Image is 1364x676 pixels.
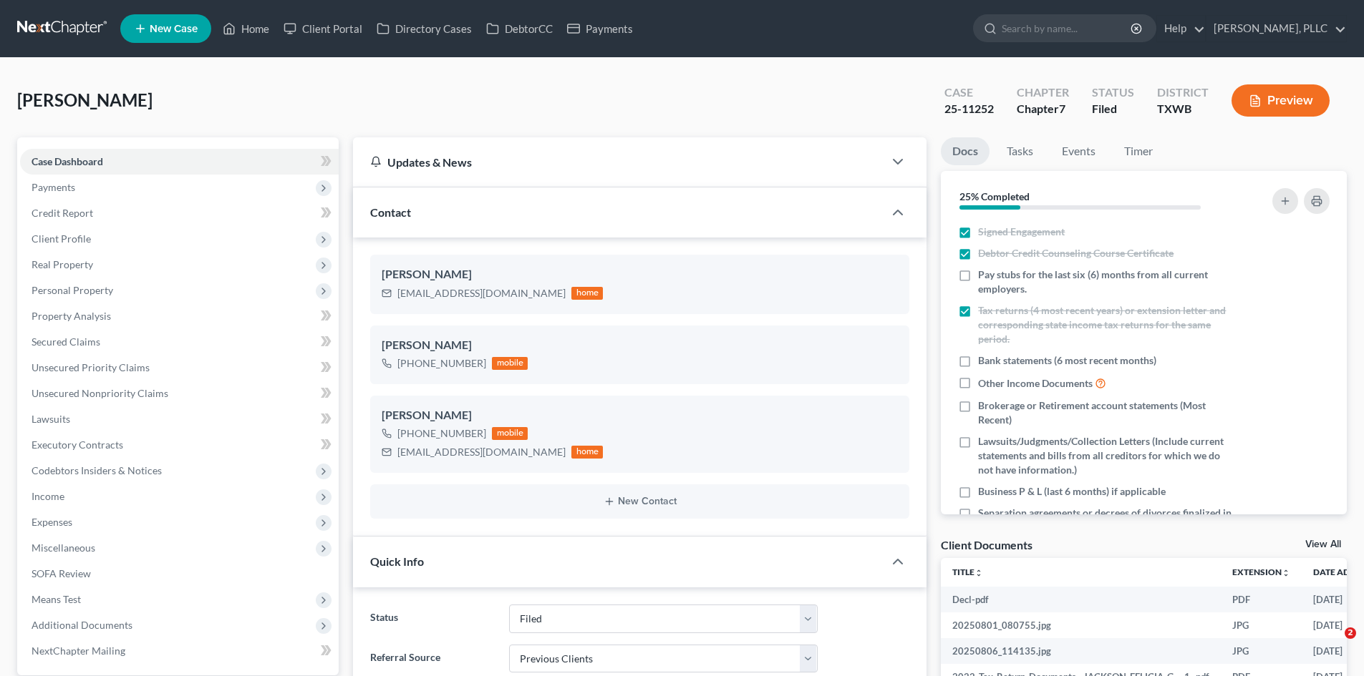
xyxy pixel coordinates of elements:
[32,567,91,579] span: SOFA Review
[397,445,566,459] div: [EMAIL_ADDRESS][DOMAIN_NAME]
[382,266,898,283] div: [PERSON_NAME]
[32,593,81,605] span: Means Test
[32,310,111,322] span: Property Analysis
[978,353,1156,368] span: Bank statements (6 most recent months)
[20,406,339,432] a: Lawsuits
[978,376,1093,391] span: Other Income Documents
[20,561,339,587] a: SOFA Review
[941,137,990,165] a: Docs
[370,554,424,568] span: Quick Info
[397,286,566,300] div: [EMAIL_ADDRESS][DOMAIN_NAME]
[974,569,983,577] i: unfold_more
[1221,638,1302,664] td: JPG
[1282,569,1290,577] i: unfold_more
[1050,137,1107,165] a: Events
[32,258,93,270] span: Real Property
[1157,101,1209,117] div: TXWB
[1059,102,1065,115] span: 7
[1157,84,1209,101] div: District
[995,137,1045,165] a: Tasks
[1221,612,1302,638] td: JPG
[20,149,339,175] a: Case Dashboard
[150,24,198,34] span: New Case
[382,496,898,507] button: New Contact
[17,89,153,110] span: [PERSON_NAME]
[978,225,1065,239] span: Signed Engagement
[32,645,125,657] span: NextChapter Mailing
[952,567,983,577] a: Titleunfold_more
[20,200,339,226] a: Credit Report
[32,284,113,296] span: Personal Property
[20,432,339,458] a: Executory Contracts
[32,361,150,373] span: Unsecured Priority Claims
[1206,16,1346,41] a: [PERSON_NAME], PLLC
[32,181,75,193] span: Payments
[1345,627,1356,639] span: 2
[944,84,994,101] div: Case
[20,329,339,355] a: Secured Claims
[32,155,103,167] span: Case Dashboard
[978,484,1166,499] span: Business P & L (last 6 months) if applicable
[32,387,168,399] span: Unsecured Nonpriority Claims
[370,205,411,219] span: Contact
[32,232,91,245] span: Client Profile
[978,398,1233,427] span: Brokerage or Retirement account statements (Most Recent)
[941,537,1032,552] div: Client Documents
[571,446,603,459] div: home
[370,155,866,170] div: Updates & News
[941,587,1221,612] td: Decl-pdf
[959,190,1030,202] strong: 25% Completed
[978,246,1174,260] span: Debtor Credit Counseling Course Certificate
[32,516,72,528] span: Expenses
[1157,16,1205,41] a: Help
[32,490,64,502] span: Income
[32,464,162,476] span: Codebtors Insiders & Notices
[276,16,369,41] a: Client Portal
[32,619,132,631] span: Additional Documents
[978,506,1233,534] span: Separation agreements or decrees of divorces finalized in the past 2 years
[20,303,339,329] a: Property Analysis
[32,207,93,219] span: Credit Report
[382,337,898,354] div: [PERSON_NAME]
[32,439,123,451] span: Executory Contracts
[479,16,560,41] a: DebtorCC
[382,407,898,424] div: [PERSON_NAME]
[941,638,1221,664] td: 20250806_114135.jpg
[20,355,339,381] a: Unsecured Priority Claims
[1315,627,1350,662] iframe: Intercom live chat
[363,645,501,673] label: Referral Source
[1305,539,1341,549] a: View All
[1232,567,1290,577] a: Extensionunfold_more
[944,101,994,117] div: 25-11252
[1113,137,1164,165] a: Timer
[571,287,603,300] div: home
[32,413,70,425] span: Lawsuits
[1092,84,1134,101] div: Status
[397,356,486,371] div: [PHONE_NUMBER]
[369,16,479,41] a: Directory Cases
[492,357,528,370] div: mobile
[1017,101,1069,117] div: Chapter
[492,427,528,440] div: mobile
[978,303,1233,346] span: Tax returns (4 most recent years) or extension letter and corresponding state income tax returns ...
[1232,84,1330,117] button: Preview
[397,426,486,441] div: [PHONE_NUMBER]
[1017,84,1069,101] div: Chapter
[978,268,1233,296] span: Pay stubs for the last six (6) months from all current employers.
[20,381,339,406] a: Unsecured Nonpriority Claims
[560,16,640,41] a: Payments
[1002,15,1133,41] input: Search by name...
[32,335,100,348] span: Secured Claims
[941,612,1221,638] td: 20250801_080755.jpg
[978,434,1233,477] span: Lawsuits/Judgments/Collection Letters (Include current statements and bills from all creditors fo...
[216,16,276,41] a: Home
[1221,587,1302,612] td: PDF
[20,638,339,664] a: NextChapter Mailing
[363,604,501,633] label: Status
[32,542,95,554] span: Miscellaneous
[1092,101,1134,117] div: Filed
